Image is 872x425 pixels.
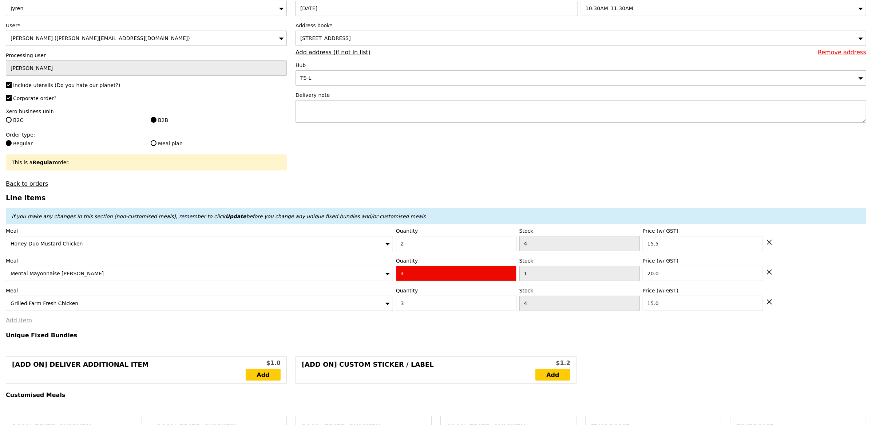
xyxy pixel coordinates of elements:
[6,117,142,124] label: B2C
[643,257,763,264] label: Price (w/ GST)
[643,287,763,294] label: Price (w/ GST)
[6,140,12,146] input: Regular
[6,194,866,202] h3: Line items
[396,257,516,264] label: Quantity
[6,257,393,264] label: Meal
[13,82,120,88] span: Include utensils (Do you hate our planet?)
[12,359,246,381] div: [Add on] Deliver Additional Item
[6,140,142,147] label: Regular
[6,52,287,59] label: Processing user
[6,227,393,235] label: Meal
[296,22,866,29] label: Address book*
[6,332,866,339] h4: Unique Fixed Bundles
[11,35,190,41] span: [PERSON_NAME] ([PERSON_NAME][EMAIL_ADDRESS][DOMAIN_NAME])
[11,241,83,247] span: Honey Duo Mustard Chicken
[296,1,578,16] input: Serving date
[586,5,633,11] span: 10:30AM–11:30AM
[13,95,56,101] span: Corporate order?
[6,108,287,115] label: Xero business unit:
[300,75,311,81] span: TS-L
[535,359,570,367] div: $1.2
[818,49,866,56] a: Remove address
[246,359,281,367] div: $1.0
[246,369,281,381] a: Add
[32,160,55,165] b: Regular
[6,391,866,398] h4: Customised Meals
[151,117,156,123] input: B2B
[225,213,246,219] b: Update
[151,140,287,147] label: Meal plan
[302,359,535,381] div: [Add on] Custom Sticker / Label
[6,95,12,101] input: Corporate order?
[151,140,156,146] input: Meal plan
[396,227,516,235] label: Quantity
[396,287,516,294] label: Quantity
[6,287,393,294] label: Meal
[296,91,866,99] label: Delivery note
[6,117,12,123] input: B2C
[6,22,287,29] label: User*
[6,82,12,88] input: Include utensils (Do you hate our planet?)
[296,49,370,56] a: Add address (if not in list)
[535,369,570,381] a: Add
[11,5,23,11] span: Jyren
[519,287,640,294] label: Stock
[300,35,351,41] span: [STREET_ADDRESS]
[296,62,866,69] label: Hub
[6,131,287,138] label: Order type:
[6,317,32,324] a: Add item
[519,227,640,235] label: Stock
[6,180,48,187] a: Back to orders
[12,159,281,166] div: This is a order.
[11,271,104,276] span: Mentai Mayonnaise [PERSON_NAME]
[12,213,426,219] em: If you make any changes in this section (non-customised meals), remember to click before you chan...
[151,117,287,124] label: B2B
[11,300,78,306] span: Grilled Farm Fresh Chicken
[519,257,640,264] label: Stock
[643,227,763,235] label: Price (w/ GST)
